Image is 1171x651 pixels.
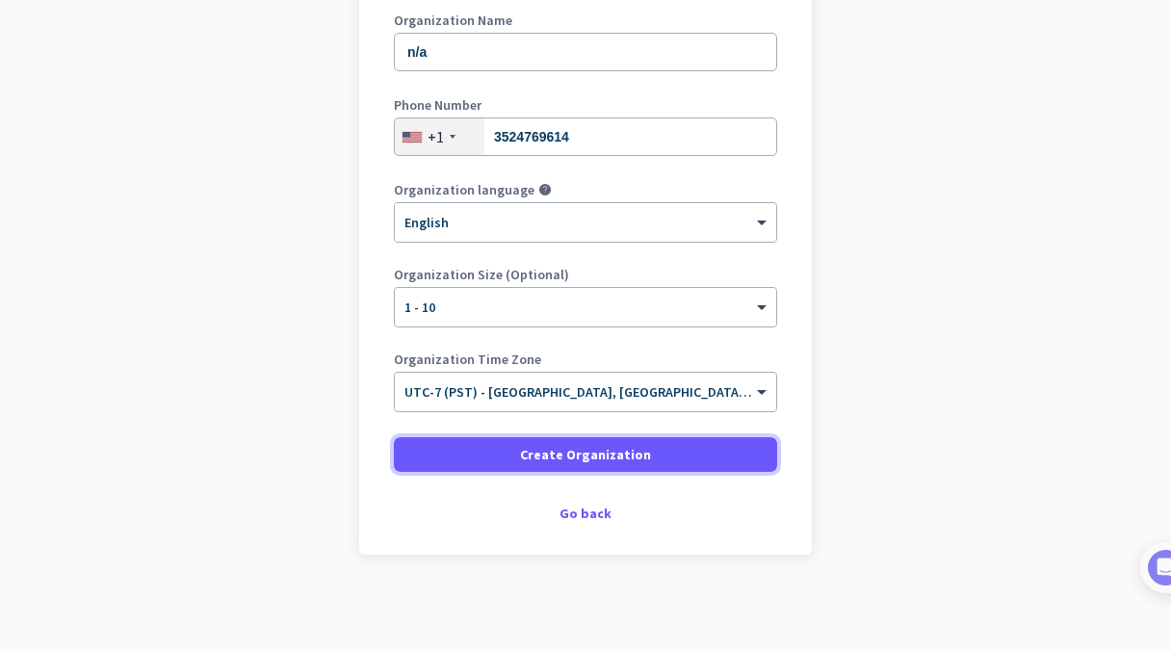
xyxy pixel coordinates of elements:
button: Create Organization [394,437,777,472]
label: Organization Size (Optional) [394,268,777,281]
div: +1 [428,127,444,146]
label: Phone Number [394,98,777,112]
input: What is the name of your organization? [394,33,777,71]
label: Organization Time Zone [394,352,777,366]
label: Organization language [394,183,534,196]
div: Go back [394,507,777,520]
span: Create Organization [520,445,651,464]
i: help [538,183,552,196]
input: 201-555-0123 [394,117,777,156]
label: Organization Name [394,13,777,27]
